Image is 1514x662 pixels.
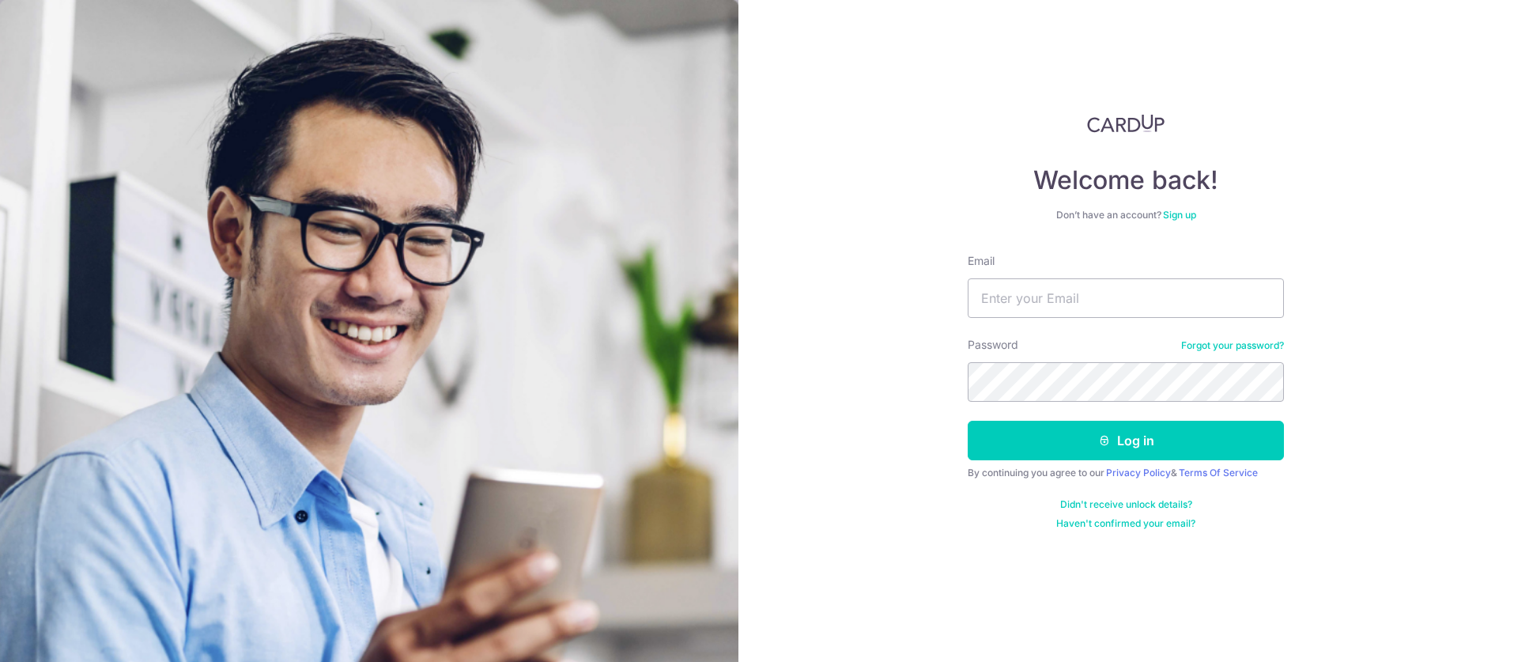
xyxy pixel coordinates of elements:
[1181,339,1284,352] a: Forgot your password?
[1060,498,1192,511] a: Didn't receive unlock details?
[968,209,1284,221] div: Don’t have an account?
[1087,114,1165,133] img: CardUp Logo
[968,421,1284,460] button: Log in
[968,165,1284,196] h4: Welcome back!
[968,278,1284,318] input: Enter your Email
[1056,517,1195,530] a: Haven't confirmed your email?
[1163,209,1196,221] a: Sign up
[1106,467,1171,479] a: Privacy Policy
[968,467,1284,479] div: By continuing you agree to our &
[968,253,995,269] label: Email
[1179,467,1258,479] a: Terms Of Service
[968,337,1018,353] label: Password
